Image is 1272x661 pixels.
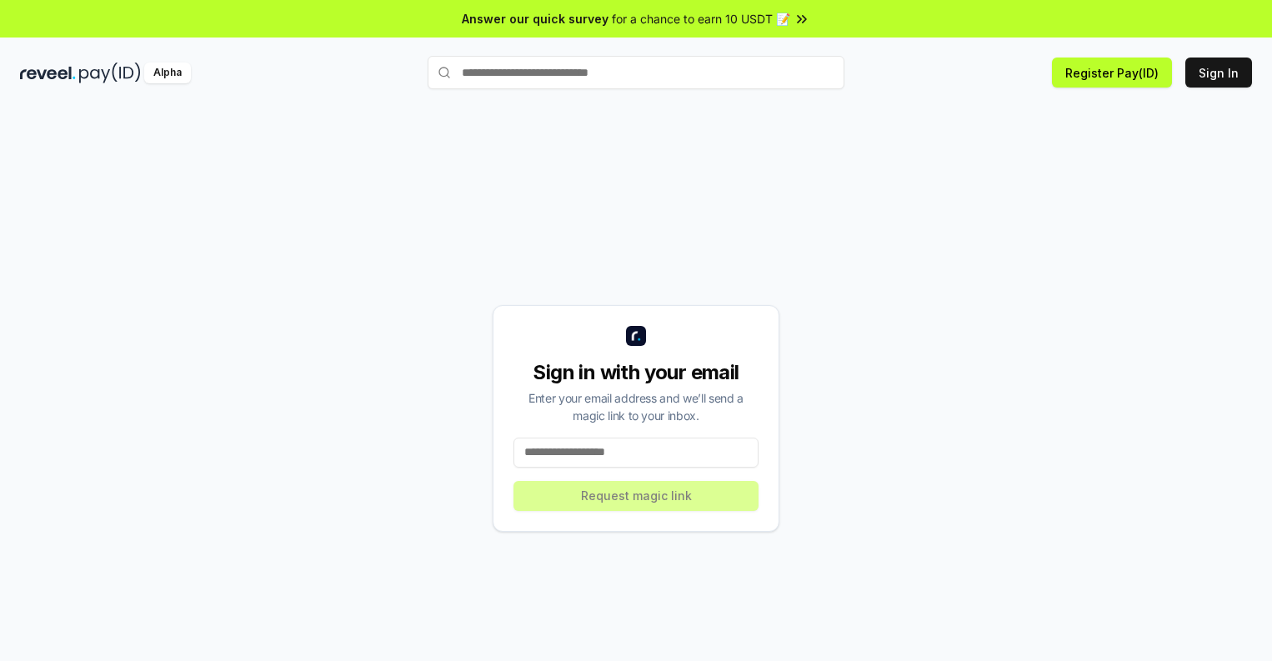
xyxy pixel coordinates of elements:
div: Alpha [144,63,191,83]
button: Sign In [1185,58,1252,88]
button: Register Pay(ID) [1052,58,1172,88]
span: for a chance to earn 10 USDT 📝 [612,10,790,28]
img: pay_id [79,63,141,83]
div: Sign in with your email [513,359,759,386]
span: Answer our quick survey [462,10,608,28]
div: Enter your email address and we’ll send a magic link to your inbox. [513,389,759,424]
img: logo_small [626,326,646,346]
img: reveel_dark [20,63,76,83]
